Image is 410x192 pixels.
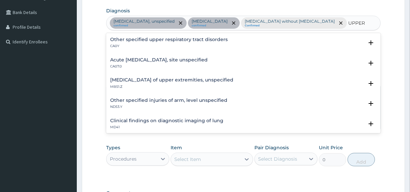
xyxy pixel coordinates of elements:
div: Procedures [110,156,137,162]
label: Item [171,144,182,151]
h4: Clinical findings on diagnostic imaging of lung [110,118,223,123]
label: Unit Price [319,144,343,151]
div: Select Diagnosis [258,156,297,162]
h4: Other specified upper respiratory tract disorders [110,37,228,42]
i: open select status [367,39,375,47]
p: [MEDICAL_DATA] [192,19,228,24]
small: confirmed [192,24,228,27]
p: CA0Y [110,44,228,48]
button: Add [348,153,375,166]
h4: [MEDICAL_DATA] of upper extremities, unspecified [110,77,233,82]
span: remove selection option [231,20,237,26]
p: CA07.0 [110,64,208,69]
small: confirmed [114,24,175,27]
h4: Acute [MEDICAL_DATA], site unspecified [110,57,208,62]
p: [MEDICAL_DATA], unspecified [114,19,175,24]
span: remove selection option [338,20,344,26]
p: ND53.Y [110,105,227,109]
p: [MEDICAL_DATA] without [MEDICAL_DATA] [245,19,335,24]
span: remove selection option [178,20,184,26]
i: open select status [367,120,375,128]
label: Types [106,145,120,151]
i: open select status [367,79,375,87]
label: Diagnosis [106,7,130,14]
p: MB51.Z [110,84,233,89]
small: Confirmed [245,24,335,27]
div: Select Item [174,156,201,163]
h4: Other specified injuries of arm, level unspecified [110,98,227,103]
label: Pair Diagnosis [254,144,289,151]
p: MD41 [110,125,223,130]
i: open select status [367,100,375,108]
i: open select status [367,59,375,67]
